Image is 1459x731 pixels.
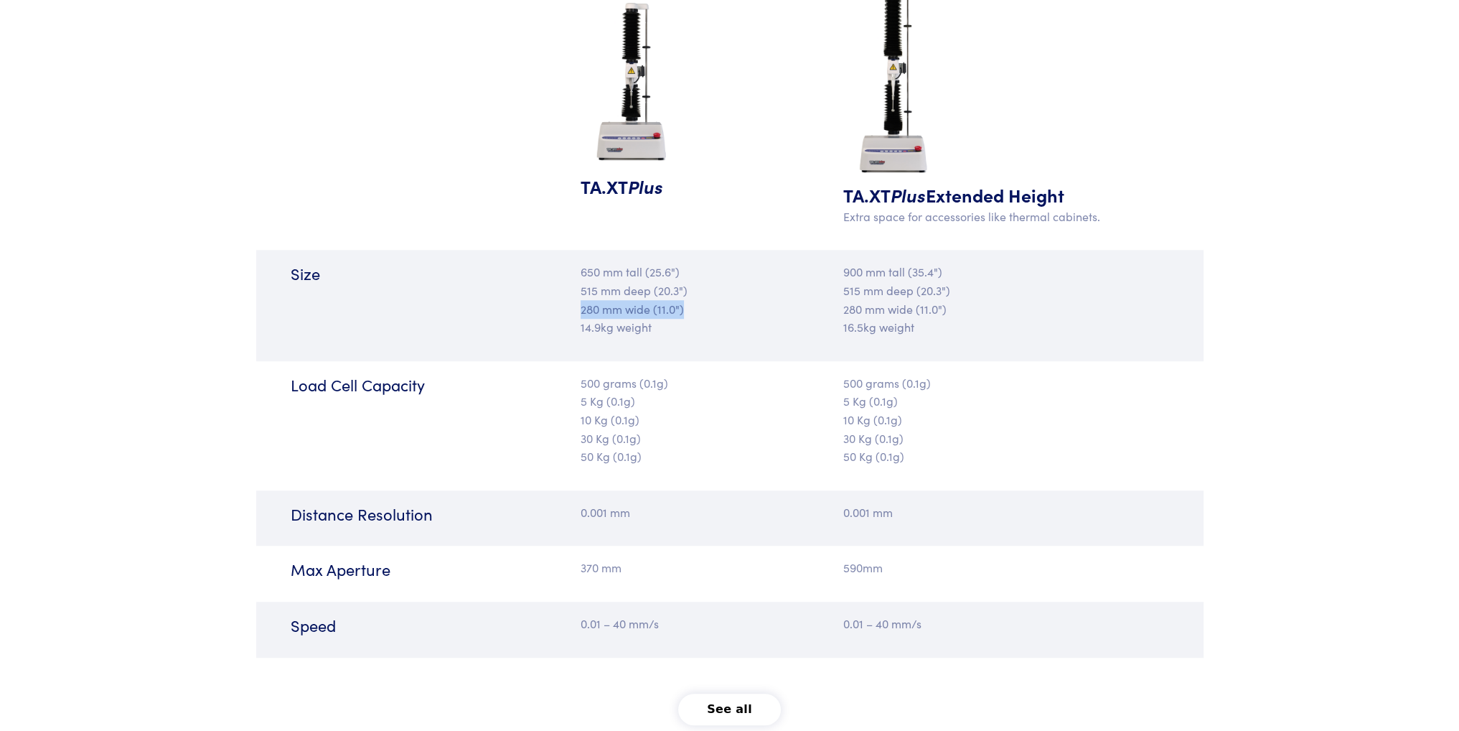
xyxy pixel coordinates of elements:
[891,182,926,208] span: Plus
[843,559,1116,577] p: 590mm
[843,374,1116,466] p: 500 grams (0.1g) 5 Kg (0.1g) 10 Kg (0.1g) 30 Kg (0.1g) 50 Kg (0.1g)
[291,503,563,526] h6: Distance Resolution
[843,503,1116,522] p: 0.001 mm
[678,694,781,725] button: See all
[843,208,1116,226] p: Extra space for accessories like thermal cabinets.
[843,615,1116,633] p: 0.01 – 40 mm/s
[291,559,563,581] h6: Max Aperture
[291,374,563,396] h6: Load Cell Capacity
[581,374,721,466] p: 500 grams (0.1g) 5 Kg (0.1g) 10 Kg (0.1g) 30 Kg (0.1g) 50 Kg (0.1g)
[581,263,721,336] p: 650 mm tall (25.6") 515 mm deep (20.3") 280 mm wide (11.0") 14.9kg weight
[581,503,721,522] p: 0.001 mm
[581,559,721,577] p: 370 mm
[581,174,721,199] h5: TA.XT
[843,182,1116,208] h5: TA.XT Extended Height
[843,263,1116,336] p: 900 mm tall (35.4") 515 mm deep (20.3") 280 mm wide (11.0") 16.5kg weight
[628,174,663,199] span: Plus
[291,263,563,285] h6: Size
[291,615,563,637] h6: Speed
[581,615,721,633] p: 0.01 – 40 mm/s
